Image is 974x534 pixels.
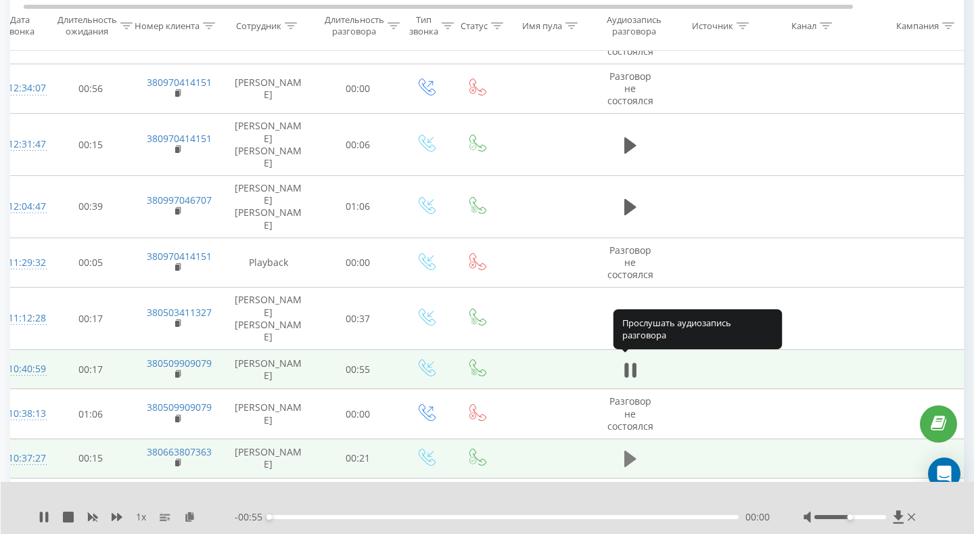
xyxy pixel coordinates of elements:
td: 00:55 [316,350,400,389]
td: [PERSON_NAME] [221,439,316,478]
td: [PERSON_NAME] [221,389,316,439]
div: Аудиозапись разговора [601,14,667,37]
td: 00:15 [49,439,133,478]
td: 00:21 [316,439,400,478]
div: Номер клиента [135,20,200,31]
div: Статус [461,20,488,31]
a: 380503411327 [147,306,212,319]
span: Разговор не состоялся [607,70,653,107]
td: 00:06 [316,114,400,176]
td: [PERSON_NAME] [PERSON_NAME] [221,114,316,176]
td: 00:30 [49,479,133,529]
td: 00:00 [316,389,400,439]
div: Источник [692,20,733,31]
td: 00:37 [316,288,400,350]
div: 11:12:28 [8,305,35,332]
a: 380509909079 [147,401,212,414]
span: Разговор не состоялся [607,20,653,57]
span: 00:00 [745,510,770,524]
td: 00:05 [49,238,133,288]
div: Имя пула [522,20,562,31]
td: Playback [221,238,316,288]
a: 380970414151 [147,250,212,263]
td: 00:17 [49,288,133,350]
a: 380970414151 [147,132,212,145]
div: Канал [791,20,816,31]
td: [PERSON_NAME] [PERSON_NAME] [221,288,316,350]
span: Разговор не состоялся [607,395,653,432]
a: 380997046707 [147,194,212,206]
td: 00:56 [49,64,133,114]
td: 00:00 [316,238,400,288]
div: Сотрудник [236,20,281,31]
div: Тип звонка [409,14,438,37]
div: Open Intercom Messenger [928,458,960,490]
div: 10:37:27 [8,445,35,472]
div: 10:40:59 [8,356,35,382]
td: 01:06 [316,176,400,238]
div: Длительность ожидания [57,14,117,37]
span: 1 x [136,510,146,524]
td: 01:06 [49,389,133,439]
div: Accessibility label [266,514,272,520]
td: 00:17 [49,350,133,389]
div: Прослушать аудиозапись разговора [613,309,783,349]
span: Разговор не состоялся [607,244,653,281]
a: 380509909079 [147,357,212,370]
a: 380970414151 [147,76,212,89]
div: Длительность разговора [325,14,384,37]
div: 12:34:07 [8,75,35,102]
td: 00:00 [316,479,400,529]
td: 00:00 [316,64,400,114]
td: [PERSON_NAME] [221,64,316,114]
td: 00:15 [49,114,133,176]
div: 12:04:47 [8,194,35,220]
td: [PERSON_NAME] [221,350,316,389]
a: 380663807363 [147,445,212,458]
div: Accessibility label [848,514,853,520]
div: 12:31:47 [8,131,35,158]
div: 10:38:13 [8,401,35,427]
div: 11:29:32 [8,250,35,276]
td: 00:39 [49,176,133,238]
td: [PERSON_NAME] [PERSON_NAME] [221,176,316,238]
span: - 00:55 [235,510,269,524]
div: Кампания [896,20,939,31]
